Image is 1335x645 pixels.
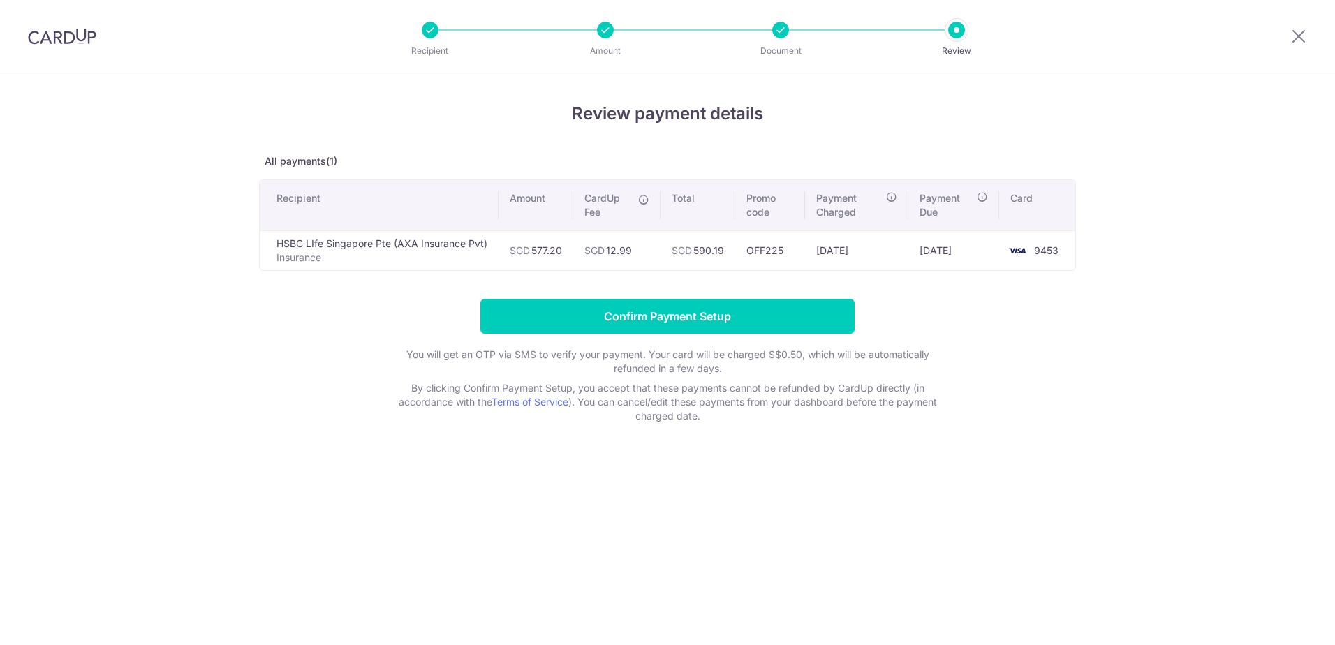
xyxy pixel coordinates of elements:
[480,299,855,334] input: Confirm Payment Setup
[735,180,805,230] th: Promo code
[1034,244,1059,256] span: 9453
[492,396,568,408] a: Terms of Service
[260,180,499,230] th: Recipient
[729,44,832,58] p: Document
[661,180,735,230] th: Total
[388,381,947,423] p: By clicking Confirm Payment Setup, you accept that these payments cannot be refunded by CardUp di...
[735,230,805,270] td: OFF225
[276,251,487,265] p: Insurance
[260,230,499,270] td: HSBC LIfe Singapore Pte (AXA Insurance Pvt)
[499,230,573,270] td: 577.20
[905,44,1008,58] p: Review
[908,230,999,270] td: [DATE]
[499,180,573,230] th: Amount
[805,230,908,270] td: [DATE]
[1003,242,1031,259] img: <span class="translation_missing" title="translation missing: en.account_steps.new_confirm_form.b...
[259,101,1076,126] h4: Review payment details
[378,44,482,58] p: Recipient
[259,154,1076,168] p: All payments(1)
[584,191,631,219] span: CardUp Fee
[816,191,882,219] span: Payment Charged
[28,28,96,45] img: CardUp
[510,244,530,256] span: SGD
[672,244,692,256] span: SGD
[573,230,661,270] td: 12.99
[999,180,1075,230] th: Card
[584,244,605,256] span: SGD
[388,348,947,376] p: You will get an OTP via SMS to verify your payment. Your card will be charged S$0.50, which will ...
[661,230,735,270] td: 590.19
[554,44,657,58] p: Amount
[920,191,973,219] span: Payment Due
